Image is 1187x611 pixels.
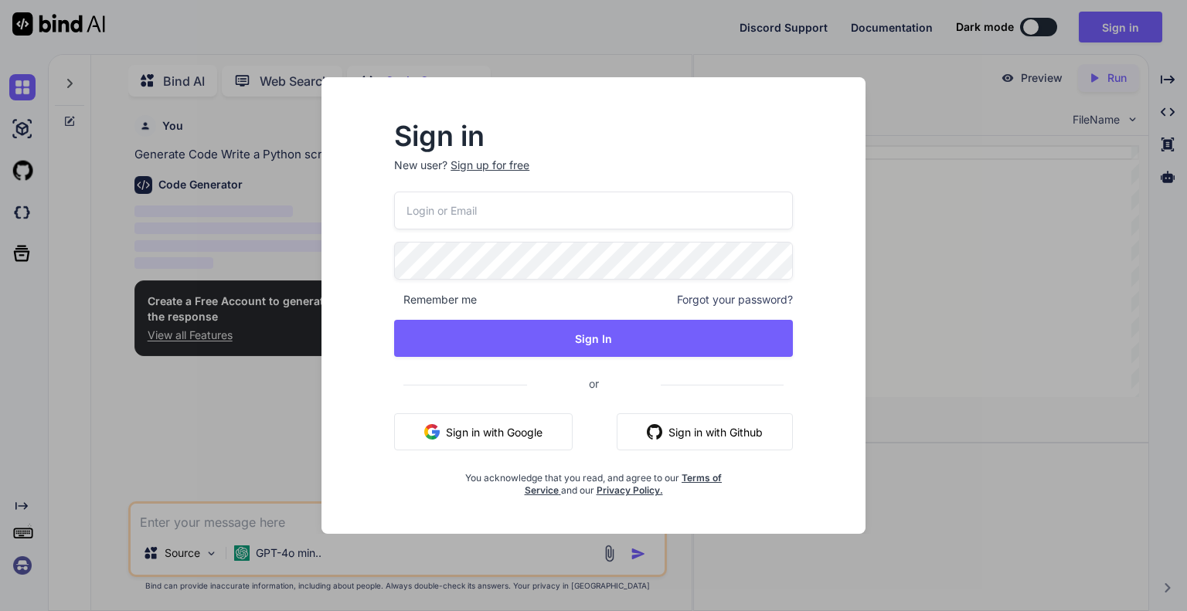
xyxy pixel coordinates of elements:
a: Privacy Policy. [597,484,663,496]
img: google [424,424,440,440]
a: Terms of Service [525,472,723,496]
div: Sign up for free [451,158,529,173]
input: Login or Email [394,192,793,229]
span: Forgot your password? [677,292,793,307]
button: Sign in with Github [617,413,793,450]
span: or [527,365,661,402]
button: Sign In [394,320,793,357]
h2: Sign in [394,124,793,148]
button: Sign in with Google [394,413,573,450]
img: github [647,424,662,440]
div: You acknowledge that you read, and agree to our and our [461,463,726,497]
p: New user? [394,158,793,192]
span: Remember me [394,292,477,307]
